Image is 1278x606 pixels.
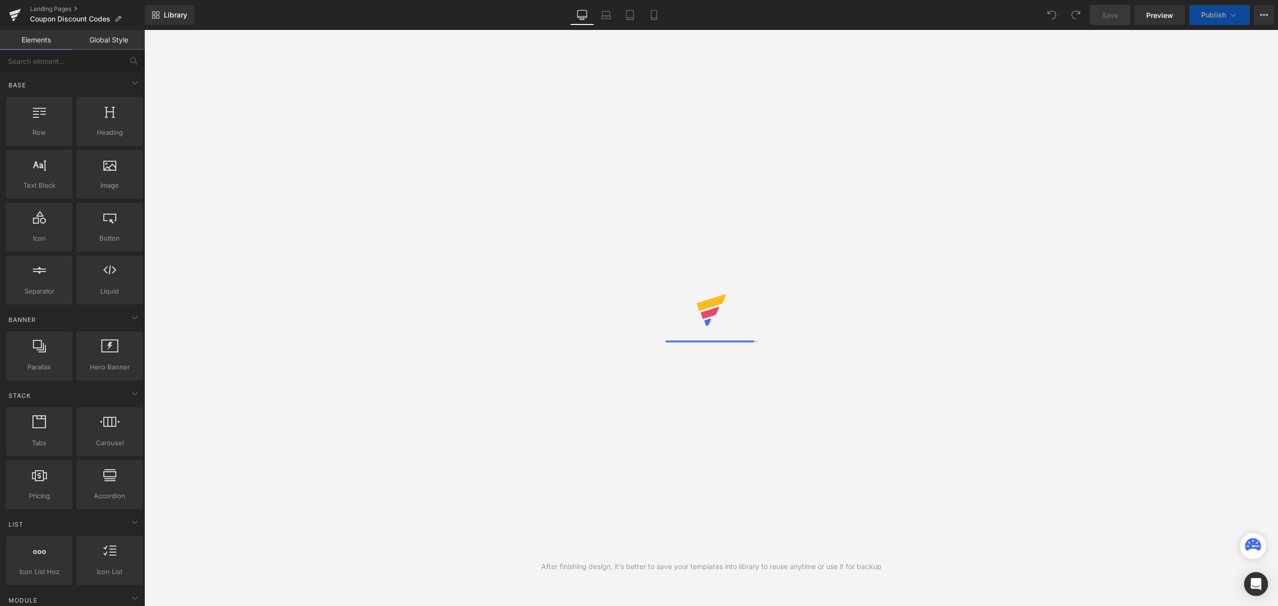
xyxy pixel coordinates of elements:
[1189,5,1250,25] button: Publish
[164,10,187,19] span: Library
[1201,11,1226,19] span: Publish
[1102,10,1118,20] span: Save
[72,30,145,50] a: Global Style
[79,233,140,244] span: Button
[79,180,140,191] span: Image
[9,286,69,297] span: Separator
[7,596,38,605] span: Module
[79,362,140,372] span: Hero Banner
[594,5,618,25] a: Laptop
[79,438,140,448] span: Carousel
[7,391,32,400] span: Stack
[9,491,69,501] span: Pricing
[7,315,37,324] span: Banner
[9,180,69,191] span: Text Block
[1244,572,1268,596] div: Open Intercom Messenger
[9,233,69,244] span: Icon
[1042,5,1062,25] button: Undo
[541,561,882,572] div: After finishing design, it's better to save your templates into library to reuse anytime or use i...
[30,15,110,23] span: Coupon Discount Codes
[9,362,69,372] span: Parallax
[79,286,140,297] span: Liquid
[642,5,666,25] a: Mobile
[570,5,594,25] a: Desktop
[7,80,27,90] span: Base
[1066,5,1086,25] button: Redo
[79,491,140,501] span: Accordion
[30,5,145,13] a: Landing Pages
[79,567,140,577] span: Icon List
[145,5,194,25] a: New Library
[9,438,69,448] span: Tabs
[618,5,642,25] a: Tablet
[1134,5,1185,25] a: Preview
[7,520,24,529] span: List
[9,567,69,577] span: Icon List Hoz
[1146,10,1173,20] span: Preview
[9,127,69,138] span: Row
[1254,5,1274,25] button: More
[79,127,140,138] span: Heading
